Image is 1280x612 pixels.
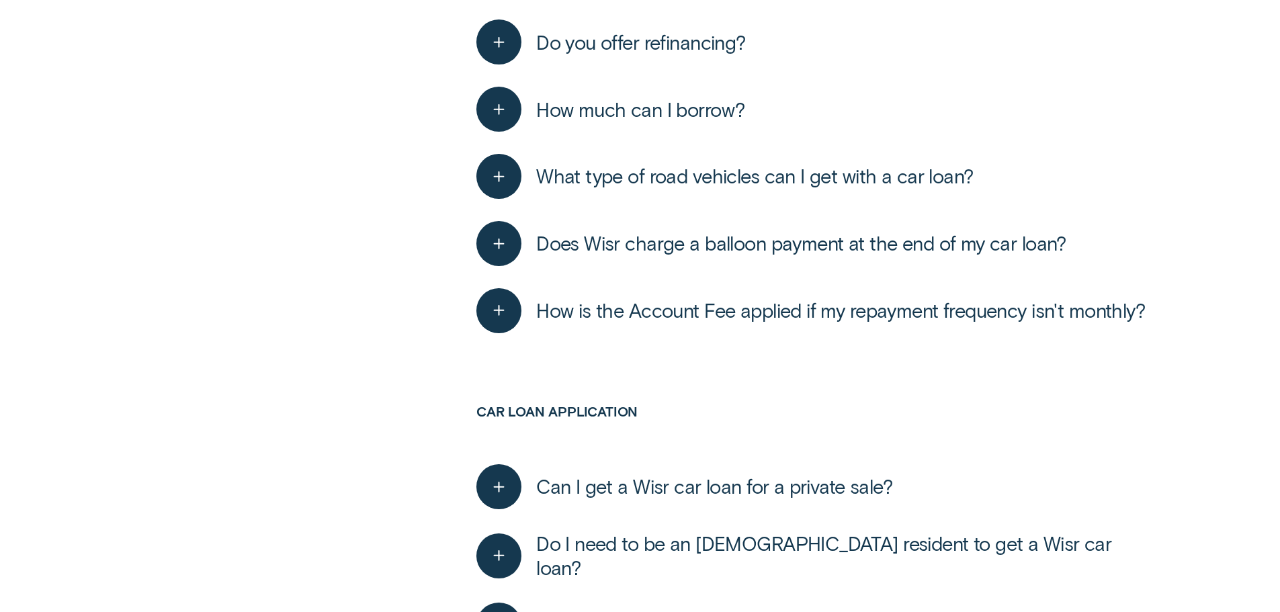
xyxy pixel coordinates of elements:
span: What type of road vehicles can I get with a car loan? [536,164,973,188]
h3: Car loan application [476,404,1145,453]
span: Can I get a Wisr car loan for a private sale? [536,474,892,498]
button: Do I need to be an [DEMOGRAPHIC_DATA] resident to get a Wisr car loan? [476,531,1145,580]
span: How is the Account Fee applied if my repayment frequency isn't monthly? [536,298,1145,322]
button: Does Wisr charge a balloon payment at the end of my car loan? [476,221,1066,266]
span: Does Wisr charge a balloon payment at the end of my car loan? [536,231,1066,255]
button: Do you offer refinancing? [476,19,745,64]
button: How is the Account Fee applied if my repayment frequency isn't monthly? [476,288,1145,333]
span: How much can I borrow? [536,97,744,122]
button: How much can I borrow? [476,87,744,132]
button: What type of road vehicles can I get with a car loan? [476,154,973,199]
span: Do you offer refinancing? [536,30,746,54]
span: Do I need to be an [DEMOGRAPHIC_DATA] resident to get a Wisr car loan? [536,531,1145,580]
button: Can I get a Wisr car loan for a private sale? [476,464,892,509]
